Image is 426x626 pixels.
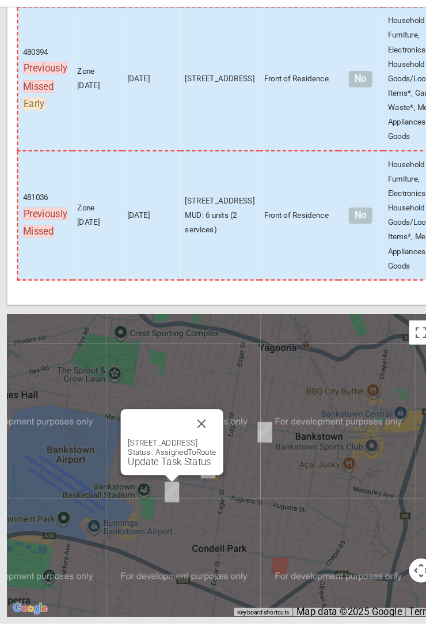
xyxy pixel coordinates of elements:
[10,604,48,619] img: Google
[172,37,248,175] td: [STREET_ADDRESS]
[7,10,71,27] a: Clean Up Driver
[333,99,355,114] span: No
[7,13,71,24] span: Clean Up Driver
[328,232,361,242] h4: Normal sized
[248,175,323,298] td: Front of Residence
[122,449,206,477] div: [STREET_ADDRESS] Status : AssignedToRoute
[22,229,64,258] span: Previously Missed
[22,124,43,136] span: Early
[22,90,64,119] span: Previously Missed
[122,466,201,477] a: Update Task Status
[390,564,413,587] button: Map camera controls
[117,175,172,298] td: [DATE]
[172,175,248,298] td: [STREET_ADDRESS] MUD: 6 units (2 services)
[17,175,69,298] td: 481036
[69,175,117,298] td: Zone [DATE]
[69,37,117,175] td: Zone [DATE]
[390,609,416,620] a: Terms (opens in new tab)
[178,421,206,449] button: Close
[117,37,172,175] td: [DATE]
[241,429,264,458] div: 90 William Street, CONDELL PARK NSW 2200<br>Status : AssignedToRoute<br><a href="/driver/booking/...
[10,604,48,619] a: Click to see this area on Google Maps
[17,37,69,175] td: 480394
[153,486,176,515] div: 24 Fourth Avenue, CONDELL PARK NSW 2200<br>Status : AssignedToRoute<br><a href="/driver/booking/4...
[226,612,276,620] button: Keyboard shortcuts
[283,609,383,620] span: Map data ©2025 Google
[333,229,355,244] span: No
[248,37,323,175] td: Front of Residence
[390,337,413,360] button: Toggle fullscreen view
[328,101,361,111] h4: Normal sized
